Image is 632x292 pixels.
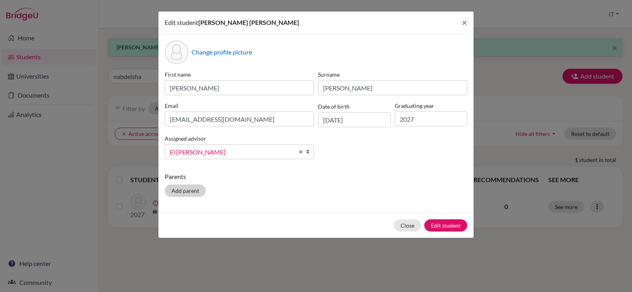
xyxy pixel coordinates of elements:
span: Edit student [165,19,198,26]
label: Date of birth [318,102,350,111]
input: dd/mm/yyyy [318,112,391,127]
label: First name [165,70,314,79]
span: [PERSON_NAME] [PERSON_NAME] [198,19,299,26]
button: Close [455,11,474,34]
label: Email [165,102,314,110]
span: × [462,17,467,28]
label: Assigned advisor [165,134,206,143]
button: Add parent [165,185,206,197]
span: El [PERSON_NAME] [170,147,294,157]
p: Parents [165,172,467,181]
div: Profile picture [165,40,188,64]
button: Close [394,219,421,232]
button: Edit student [424,219,467,232]
label: Graduating year [395,102,467,110]
label: Surname [318,70,467,79]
